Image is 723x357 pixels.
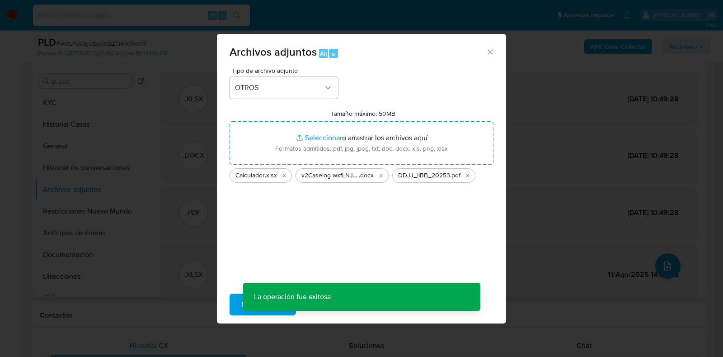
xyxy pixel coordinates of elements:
span: Alt [320,49,327,58]
span: Tipo de archivo adjunto [232,67,340,74]
ul: Archivos seleccionados [230,165,493,183]
button: OTROS [230,77,338,99]
label: Tamaño máximo: 50MB [331,109,395,118]
button: Eliminar v2Caselog wxfLNJdjgUBxceQ2TkMc0wVS_2025_07_18_03_00_12.docx [376,170,386,181]
span: .xlsx [265,171,277,180]
span: OTROS [235,83,324,92]
span: a [332,49,335,58]
span: DDJJ_IIBB_20253 [398,171,450,180]
span: Calculador [235,171,265,180]
span: .pdf [450,171,460,180]
span: Cancelar [311,295,341,314]
span: Subir archivo [241,295,284,314]
button: Eliminar DDJJ_IIBB_20253.pdf [462,170,473,181]
span: v2Caselog wxfLNJdjgUBxceQ2TkMc0wVS_2025_07_18_03_00_12 [301,171,359,180]
button: Cerrar [486,48,494,56]
button: Eliminar Calculador.xlsx [279,170,290,181]
span: Archivos adjuntos [230,44,317,60]
p: La operación fue exitosa [243,283,342,311]
button: Subir archivo [230,294,296,315]
span: .docx [359,171,374,180]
